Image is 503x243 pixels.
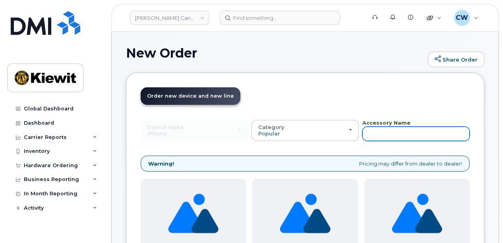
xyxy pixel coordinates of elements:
span: Order new device and new line [147,93,234,99]
h1: New Order [126,46,424,60]
strong: Warning! [148,160,174,168]
div: Pricing may differ from dealer to dealer! [141,156,470,172]
button: Category Popular [251,120,359,141]
span: Category [258,124,284,130]
a: Share Order [428,52,484,67]
span: Popular [258,130,280,137]
strong: Accessory Name [362,120,410,126]
iframe: Messenger Launcher [468,208,497,237]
